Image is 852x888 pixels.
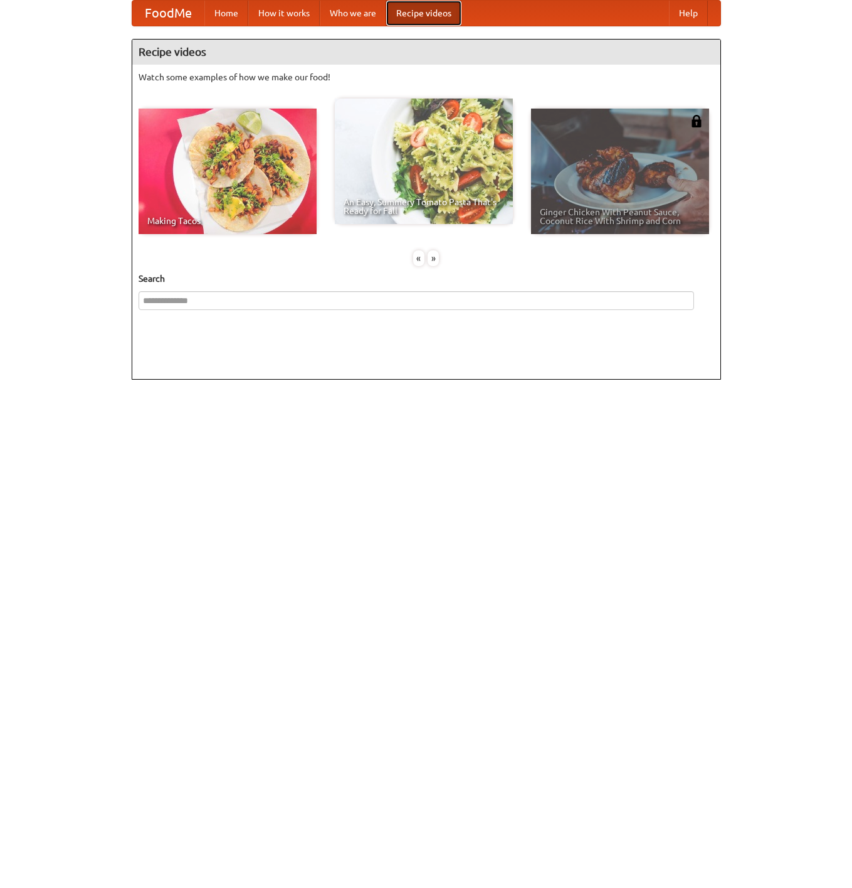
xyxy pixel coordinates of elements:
span: An Easy, Summery Tomato Pasta That's Ready for Fall [344,198,504,215]
a: An Easy, Summery Tomato Pasta That's Ready for Fall [335,99,513,224]
a: FoodMe [132,1,204,26]
a: Recipe videos [386,1,461,26]
a: Making Tacos [139,109,317,234]
h4: Recipe videos [132,40,720,65]
img: 483408.png [690,115,703,127]
a: Home [204,1,248,26]
a: Who we are [320,1,386,26]
p: Watch some examples of how we make our food! [139,71,714,83]
a: Help [669,1,708,26]
div: « [413,250,424,266]
div: » [428,250,439,266]
h5: Search [139,272,714,285]
span: Making Tacos [147,217,308,225]
a: How it works [248,1,320,26]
